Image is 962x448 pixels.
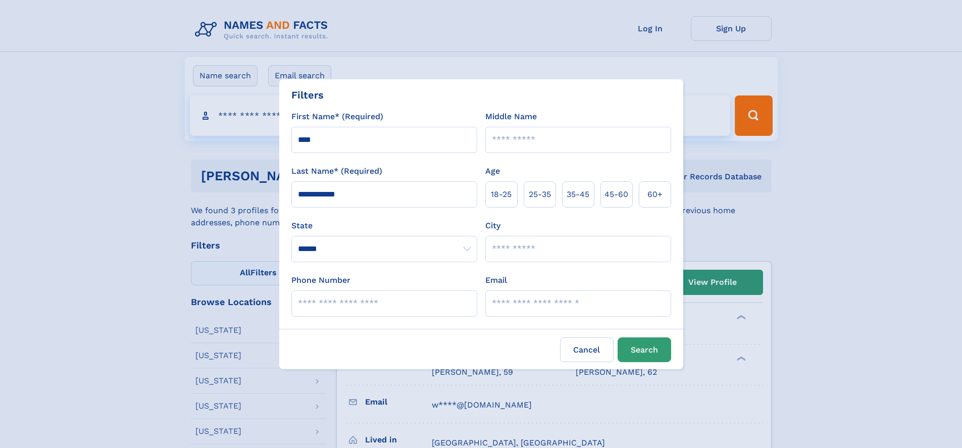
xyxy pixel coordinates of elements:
[291,87,324,103] div: Filters
[485,220,500,232] label: City
[618,337,671,362] button: Search
[291,165,382,177] label: Last Name* (Required)
[491,188,512,201] span: 18‑25
[567,188,589,201] span: 35‑45
[291,220,477,232] label: State
[604,188,628,201] span: 45‑60
[485,274,507,286] label: Email
[529,188,551,201] span: 25‑35
[560,337,614,362] label: Cancel
[291,111,383,123] label: First Name* (Required)
[485,165,500,177] label: Age
[485,111,537,123] label: Middle Name
[647,188,663,201] span: 60+
[291,274,350,286] label: Phone Number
